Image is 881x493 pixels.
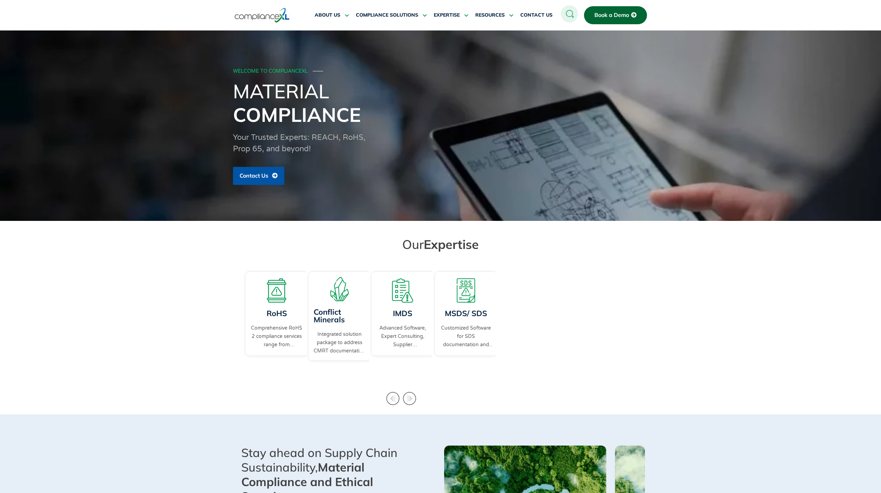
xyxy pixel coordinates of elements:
span: ─── [313,68,323,74]
span: Book a Demo [594,12,629,18]
a: Comprehensive RoHS 2 compliance services range from Consulting to supplier engagement... [251,324,303,349]
a: Book a Demo [584,6,647,24]
a: RESOURCES [475,7,513,24]
span: Contact Us [240,173,268,179]
a: ABOUT US [315,7,349,24]
div: WELCOME TO COMPLIANCEXL [233,69,646,74]
span: Expertise [424,236,479,252]
a: Advanced Software, Expert Consulting, Supplier Coordination, a complete IMDS solution. [377,324,429,349]
span: CONTACT US [520,12,552,18]
a: CONTACT US [520,7,552,24]
a: Conflict Minerals [314,307,345,324]
a: Integrated solution package to address CMRT documentation and supplier engagement. [314,330,366,355]
span: EXPERTISE [434,12,460,18]
img: logo-one.svg [235,7,290,23]
span: RESOURCES [475,12,505,18]
a: IMDS [393,308,412,318]
span: Your Trusted Experts: REACH, RoHS, Prop 65, and beyond! [233,133,366,153]
a: MSDS/ SDS [445,308,487,318]
span: COMPLIANCE SOLUTIONS [356,12,418,18]
span: Compliance [233,102,361,127]
img: A list board with a warning [390,278,415,303]
h1: Material [233,79,648,126]
a: EXPERTISE [434,7,468,24]
a: COMPLIANCE SOLUTIONS [356,7,427,24]
a: RoHS [266,308,287,318]
img: A board with a warning sign [264,278,289,303]
img: A warning board with SDS displaying [454,278,478,303]
a: Contact Us [233,167,284,185]
h2: Our [247,236,635,252]
span: ABOUT US [315,12,340,18]
a: Customized Software for SDS documentation and on-demand authoring services [440,324,492,349]
img: A representation of minerals [327,277,352,301]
